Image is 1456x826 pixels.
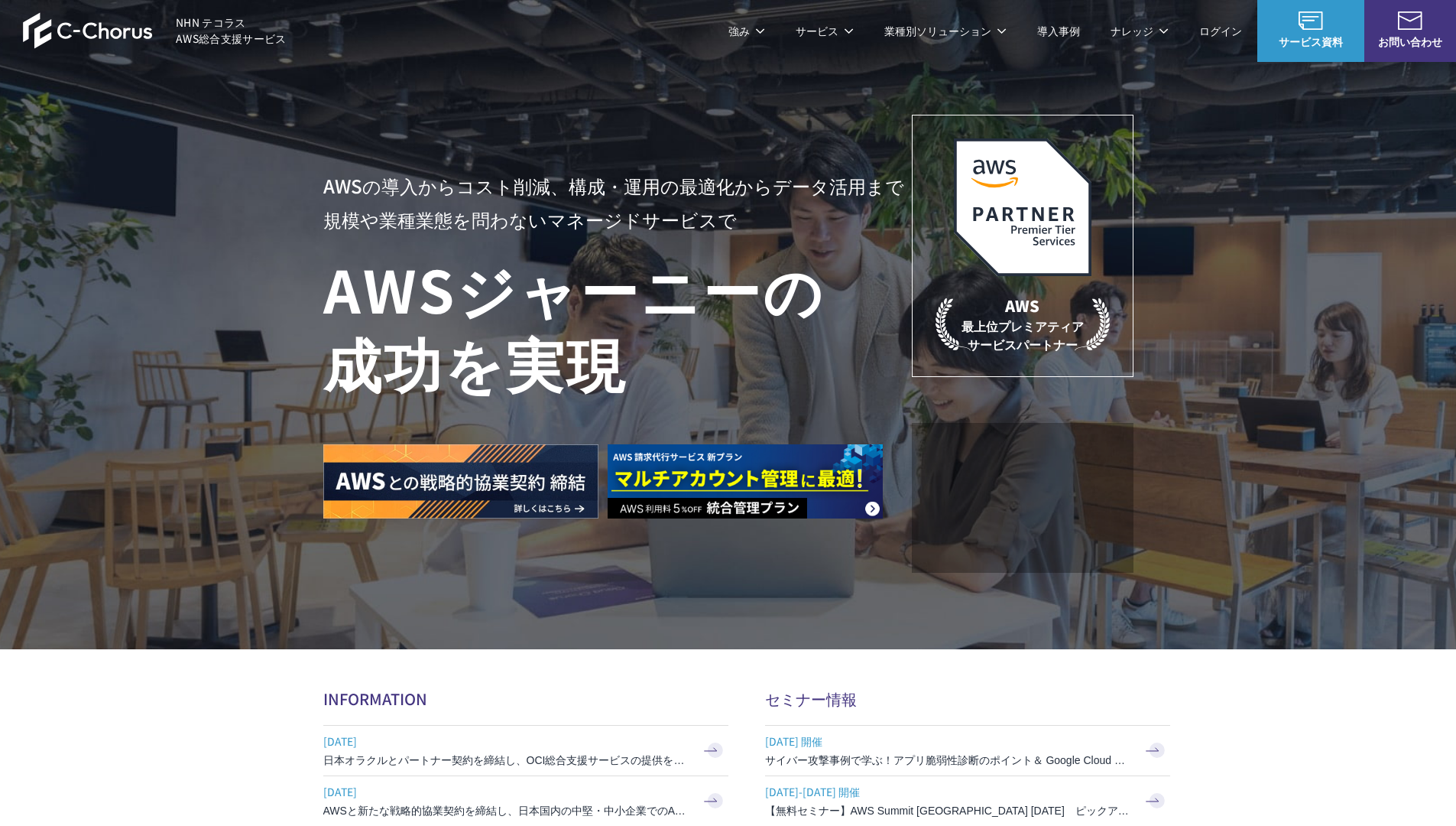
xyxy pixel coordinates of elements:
a: [DATE]-[DATE] 開催 【無料セミナー】AWS Summit [GEOGRAPHIC_DATA] [DATE] ピックアップセッション [765,776,1170,826]
img: AWSとの戦略的協業契約 締結 [323,444,598,519]
span: サービス資料 [1257,34,1364,50]
p: AWSの導入からコスト削減、 構成・運用の最適化からデータ活用まで 規模や業種業態を問わない マネージドサービスで [323,169,912,236]
p: 強み [728,23,765,39]
h3: AWSと新たな戦略的協業契約を締結し、日本国内の中堅・中小企業でのAWS活用を加速 [323,803,690,818]
span: [DATE] 開催 [765,730,1132,753]
img: AWS総合支援サービス C-Chorus サービス資料 [1299,11,1323,30]
img: AWSプレミアティアサービスパートナー [954,138,1091,276]
a: [DATE] AWSと新たな戦略的協業契約を締結し、日本国内の中堅・中小企業でのAWS活用を加速 [323,776,728,826]
a: 導入事例 [1037,23,1080,39]
p: 業種別ソリューション [884,23,1007,39]
img: AWS請求代行サービス 統合管理プラン [608,444,883,519]
span: [DATE] [323,780,690,803]
img: お問い合わせ [1398,11,1422,30]
span: お問い合わせ [1364,34,1456,50]
h3: 日本オラクルとパートナー契約を締結し、OCI総合支援サービスの提供を開始 [323,753,690,768]
h1: AWS ジャーニーの 成功を実現 [323,252,912,398]
h3: 【無料セミナー】AWS Summit [GEOGRAPHIC_DATA] [DATE] ピックアップセッション [765,803,1132,818]
span: NHN テコラス AWS総合支援サービス [176,15,287,47]
img: 契約件数 [942,446,1103,558]
span: [DATE] [323,730,690,753]
em: AWS [1005,294,1039,317]
p: ナレッジ [1111,23,1169,39]
span: [DATE]-[DATE] 開催 [765,780,1132,803]
a: [DATE] 日本オラクルとパートナー契約を締結し、OCI総合支援サービスの提供を開始 [323,726,728,776]
h3: サイバー攻撃事例で学ぶ！アプリ脆弱性診断のポイント＆ Google Cloud セキュリティ対策 [765,753,1132,768]
a: AWS総合支援サービス C-Chorus NHN テコラスAWS総合支援サービス [23,12,287,49]
h2: セミナー情報 [765,688,1170,710]
h2: INFORMATION [323,688,728,710]
a: [DATE] 開催 サイバー攻撃事例で学ぶ！アプリ脆弱性診断のポイント＆ Google Cloud セキュリティ対策 [765,726,1170,776]
p: サービス [796,23,854,39]
a: ログイン [1199,23,1242,39]
p: 最上位プレミアティア サービスパートナー [936,294,1110,353]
